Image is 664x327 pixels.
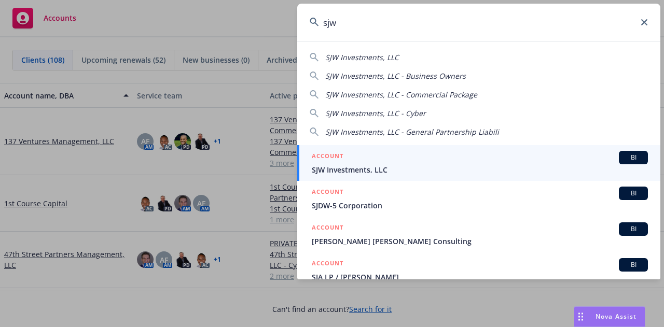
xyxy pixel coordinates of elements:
[325,127,499,137] span: SJW Investments, LLC - General Partnership Liabili
[297,252,660,288] a: ACCOUNTBISJA LP / [PERSON_NAME]
[312,151,343,163] h5: ACCOUNT
[297,4,660,41] input: Search...
[312,222,343,235] h5: ACCOUNT
[623,153,644,162] span: BI
[596,312,637,321] span: Nova Assist
[297,217,660,252] a: ACCOUNTBI[PERSON_NAME] [PERSON_NAME] Consulting
[312,258,343,271] h5: ACCOUNT
[325,90,477,99] span: SJW Investments, LLC - Commercial Package
[297,145,660,181] a: ACCOUNTBISJW Investments, LLC
[312,272,648,282] span: SJA LP / [PERSON_NAME]
[325,52,399,62] span: SJW Investments, LLC
[312,236,648,247] span: [PERSON_NAME] [PERSON_NAME] Consulting
[297,181,660,217] a: ACCOUNTBISJDW-5 Corporation
[325,108,426,118] span: SJW Investments, LLC - Cyber
[325,71,466,81] span: SJW Investments, LLC - Business Owners
[312,187,343,199] h5: ACCOUNT
[623,260,644,269] span: BI
[312,164,648,175] span: SJW Investments, LLC
[574,307,587,326] div: Drag to move
[574,306,645,327] button: Nova Assist
[623,224,644,234] span: BI
[623,189,644,198] span: BI
[312,200,648,211] span: SJDW-5 Corporation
